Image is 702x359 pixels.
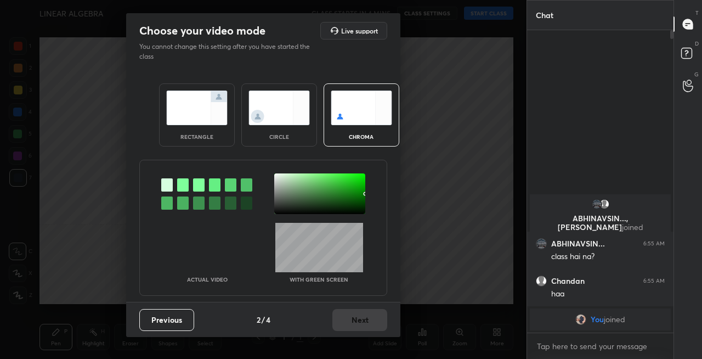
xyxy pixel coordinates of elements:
div: 6:55 AM [643,278,665,284]
img: 1400c990764a43aca6cb280cd9c2ba30.jpg [575,314,586,325]
img: normalScreenIcon.ae25ed63.svg [166,91,228,125]
button: Previous [139,309,194,331]
p: T [695,9,699,17]
p: ABHINAVSIN..., [PERSON_NAME] [536,214,664,232]
h4: / [262,314,265,326]
h4: 2 [257,314,261,326]
p: G [694,70,699,78]
img: 40e9698d551b4877afdc549928a27c8b.jpg [591,199,602,210]
h4: 4 [266,314,270,326]
span: joined [604,315,625,324]
img: default.png [599,199,610,210]
img: chromaScreenIcon.c19ab0a0.svg [331,91,392,125]
div: rectangle [175,134,219,139]
div: chroma [339,134,383,139]
p: Actual Video [187,277,228,282]
div: class hai na? [551,251,665,262]
h6: Chandan [551,276,585,286]
h5: Live support [341,27,378,34]
div: circle [257,134,301,139]
p: With green screen [290,277,348,282]
p: Chat [527,1,562,30]
h2: Choose your video mode [139,24,265,38]
span: joined [622,222,643,232]
img: circleScreenIcon.acc0effb.svg [248,91,310,125]
div: grid [527,192,673,333]
img: default.png [536,276,547,287]
p: D [695,40,699,48]
div: 6:55 AM [643,240,665,247]
div: haa [551,289,665,300]
span: You [591,315,604,324]
img: 40e9698d551b4877afdc549928a27c8b.jpg [536,238,547,249]
p: You cannot change this setting after you have started the class [139,42,317,61]
h6: ABHINAVSIN... [551,239,605,249]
